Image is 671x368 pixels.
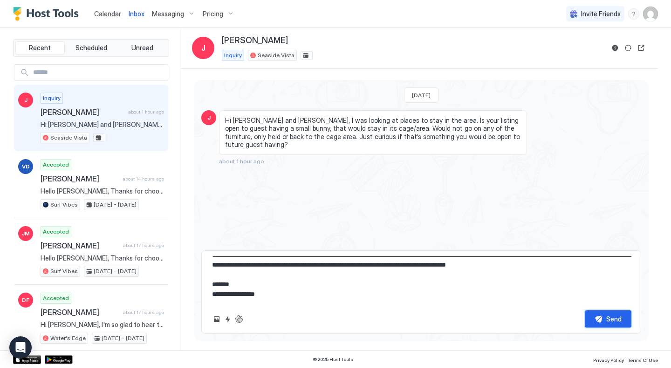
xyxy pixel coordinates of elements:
[41,254,164,262] span: Hello [PERSON_NAME], Thanks for choosing to stay at our place! We are sure you will love it. We w...
[75,44,107,52] span: Scheduled
[94,10,121,18] span: Calendar
[225,116,521,149] span: Hi [PERSON_NAME] and [PERSON_NAME], I was looking at places to stay in the area. Is your listing ...
[13,7,83,21] a: Host Tools Logo
[41,241,119,250] span: [PERSON_NAME]
[41,120,164,129] span: Hi [PERSON_NAME] and [PERSON_NAME], I was looking at places to stay in the area. Is your listing ...
[203,10,223,18] span: Pricing
[94,9,121,19] a: Calendar
[67,41,116,54] button: Scheduled
[9,336,32,359] div: Open Intercom Messenger
[313,356,353,362] span: © 2025 Host Tools
[131,44,153,52] span: Unread
[129,10,144,18] span: Inbox
[623,42,634,54] button: Sync reservation
[43,94,61,102] span: Inquiry
[43,227,69,236] span: Accepted
[21,229,30,238] span: JM
[123,309,164,315] span: about 17 hours ago
[45,355,73,364] a: Google Play Store
[593,357,624,363] span: Privacy Policy
[152,10,184,18] span: Messaging
[13,39,169,57] div: tab-group
[222,314,233,325] button: Quick reply
[41,174,119,183] span: [PERSON_NAME]
[123,176,164,182] span: about 14 hours ago
[233,314,245,325] button: ChatGPT Auto Reply
[606,314,622,324] div: Send
[628,355,658,364] a: Terms Of Use
[94,267,137,275] span: [DATE] - [DATE]
[412,92,431,99] span: [DATE]
[593,355,624,364] a: Privacy Policy
[585,310,631,328] button: Send
[22,162,30,171] span: VD
[50,134,87,142] span: Seaside Vista
[201,42,205,54] span: J
[224,51,242,60] span: Inquiry
[117,41,167,54] button: Unread
[50,201,78,209] span: Surf Vibes
[24,96,27,104] span: J
[628,357,658,363] span: Terms Of Use
[128,109,164,115] span: about 1 hour ago
[15,41,65,54] button: Recent
[41,308,119,317] span: [PERSON_NAME]
[41,321,164,329] span: Hi [PERSON_NAME], I'm so glad to hear that you had a wonderful time! Thank you for letting us kno...
[643,7,658,21] div: User profile
[29,65,168,80] input: Input Field
[43,161,69,169] span: Accepted
[94,201,137,209] span: [DATE] - [DATE]
[609,42,621,54] button: Reservation information
[123,242,164,248] span: about 17 hours ago
[129,9,144,19] a: Inbox
[29,44,51,52] span: Recent
[22,296,29,304] span: DF
[50,267,78,275] span: Surf Vibes
[41,107,124,117] span: [PERSON_NAME]
[43,294,69,302] span: Accepted
[50,334,86,342] span: Water's Edge
[41,187,164,195] span: Hello [PERSON_NAME], Thanks for choosing to stay at our place! We are sure you will love it. We w...
[13,355,41,364] a: App Store
[258,51,294,60] span: Seaside Vista
[636,42,647,54] button: Open reservation
[219,158,264,165] span: about 1 hour ago
[628,8,639,20] div: menu
[581,10,621,18] span: Invite Friends
[222,35,288,46] span: [PERSON_NAME]
[207,114,211,122] span: J
[211,314,222,325] button: Upload image
[102,334,144,342] span: [DATE] - [DATE]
